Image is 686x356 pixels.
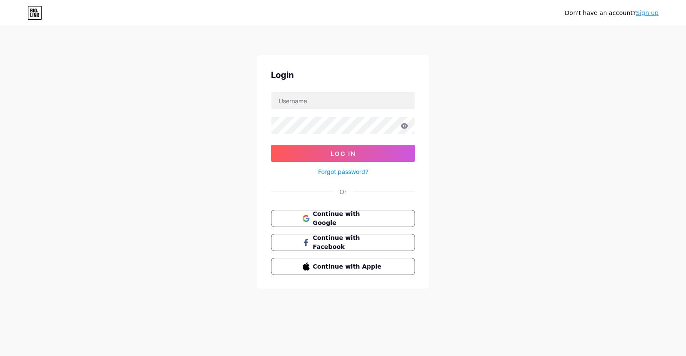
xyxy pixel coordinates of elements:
[318,167,368,176] a: Forgot password?
[565,9,659,18] div: Don't have an account?
[331,150,356,157] span: Log In
[636,9,659,16] a: Sign up
[271,258,415,275] button: Continue with Apple
[271,210,415,227] button: Continue with Google
[340,187,346,196] div: Or
[313,262,384,271] span: Continue with Apple
[271,234,415,251] button: Continue with Facebook
[271,145,415,162] button: Log In
[313,209,384,227] span: Continue with Google
[271,92,415,109] input: Username
[271,69,415,81] div: Login
[313,233,384,251] span: Continue with Facebook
